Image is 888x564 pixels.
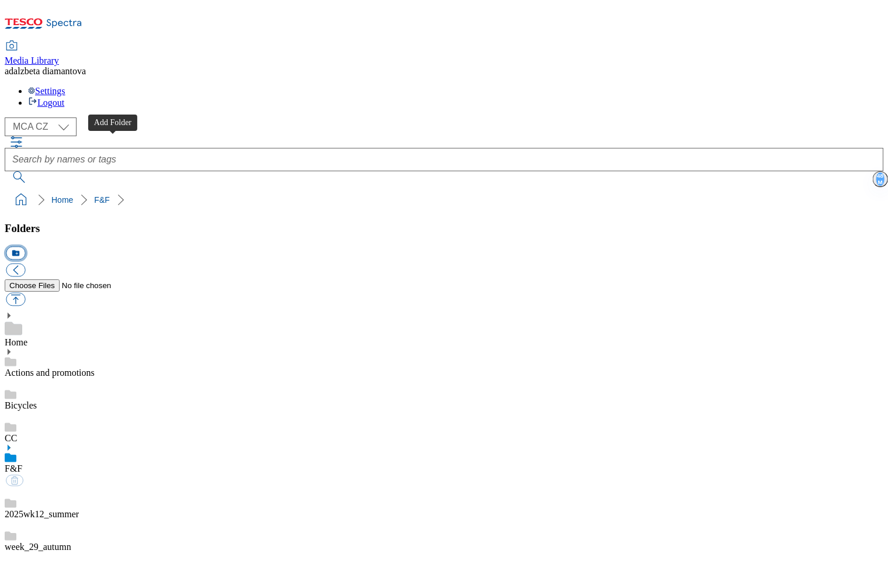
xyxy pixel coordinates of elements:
a: Media Library [5,41,59,66]
a: Bicycles [5,400,37,410]
input: Search by names or tags [5,148,883,171]
span: ad [5,66,13,76]
span: Media Library [5,56,59,65]
h3: Folders [5,222,883,235]
a: Home [5,337,27,347]
a: CC [5,433,17,443]
nav: breadcrumb [5,189,883,211]
a: Logout [28,98,64,108]
span: alzbeta diamantova [13,66,86,76]
a: Actions and promotions [5,368,95,378]
a: F&F [5,463,22,473]
a: week_29_autumn [5,542,71,552]
a: F&F [94,195,109,205]
a: 2025wk12_summer [5,509,79,519]
a: Home [51,195,73,205]
a: home [12,191,30,209]
a: Settings [28,86,65,96]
